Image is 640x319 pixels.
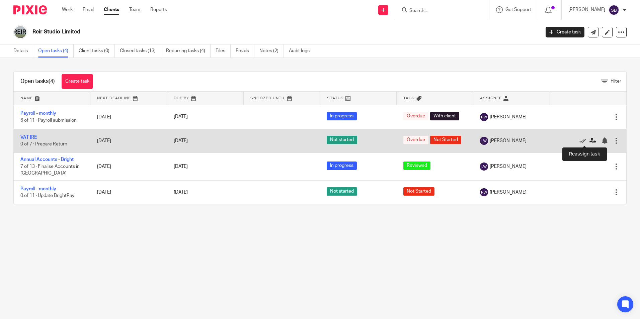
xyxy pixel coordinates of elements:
[174,115,188,119] span: [DATE]
[174,190,188,195] span: [DATE]
[430,112,459,120] span: With client
[83,6,94,13] a: Email
[480,113,488,121] img: svg%3E
[20,111,56,116] a: Payroll - monthly
[490,163,527,170] span: [PERSON_NAME]
[409,8,469,14] input: Search
[236,44,254,58] a: Emails
[79,44,115,58] a: Client tasks (0)
[13,44,33,58] a: Details
[216,44,231,58] a: Files
[430,136,461,144] span: Not Started
[579,137,589,144] a: Mark as done
[568,6,605,13] p: [PERSON_NAME]
[327,162,357,170] span: In progress
[327,187,357,196] span: Not started
[104,6,119,13] a: Clients
[166,44,211,58] a: Recurring tasks (4)
[129,6,140,13] a: Team
[250,96,286,100] span: Snoozed Until
[20,187,56,191] a: Payroll - monthly
[609,5,619,15] img: svg%3E
[611,79,621,84] span: Filter
[327,112,357,120] span: In progress
[403,112,428,120] span: Overdue
[20,118,77,123] span: 6 of 11 · Payroll submission
[480,137,488,145] img: svg%3E
[480,163,488,171] img: svg%3E
[120,44,161,58] a: Closed tasks (13)
[490,189,527,196] span: [PERSON_NAME]
[20,142,67,146] span: 0 of 7 · Prepare Return
[13,25,27,39] img: logo.png
[403,136,428,144] span: Overdue
[62,74,93,89] a: Create task
[403,187,434,196] span: Not Started
[490,114,527,120] span: [PERSON_NAME]
[13,5,47,14] img: Pixie
[327,96,344,100] span: Status
[20,135,37,140] a: VAT IRE
[490,137,527,144] span: [PERSON_NAME]
[505,7,531,12] span: Get Support
[480,188,488,196] img: svg%3E
[32,28,435,35] h2: Reir Studio Limited
[38,44,74,58] a: Open tasks (4)
[49,79,55,84] span: (4)
[259,44,284,58] a: Notes (2)
[20,164,80,176] span: 7 of 13 · Finalise Accounts in [GEOGRAPHIC_DATA]
[90,180,167,204] td: [DATE]
[174,138,188,143] span: [DATE]
[20,157,74,162] a: Annual Accounts - Bright
[403,162,430,170] span: Reviewed
[20,193,74,198] span: 0 of 11 · Update BrightPay
[90,153,167,180] td: [DATE]
[327,136,357,144] span: Not started
[90,105,167,129] td: [DATE]
[20,78,55,85] h1: Open tasks
[150,6,167,13] a: Reports
[289,44,315,58] a: Audit logs
[90,129,167,152] td: [DATE]
[546,27,584,37] a: Create task
[403,96,415,100] span: Tags
[62,6,73,13] a: Work
[174,164,188,169] span: [DATE]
